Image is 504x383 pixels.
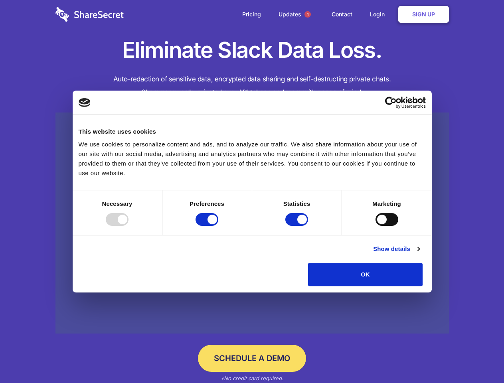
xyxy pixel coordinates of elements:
a: Usercentrics Cookiebot - opens in a new window [356,97,426,109]
h4: Auto-redaction of sensitive data, encrypted data sharing and self-destructing private chats. Shar... [55,73,449,99]
a: Show details [373,244,419,254]
a: Contact [324,2,360,27]
button: OK [308,263,423,286]
strong: Marketing [372,200,401,207]
strong: Preferences [190,200,224,207]
strong: Necessary [102,200,132,207]
a: Login [362,2,397,27]
em: *No credit card required. [221,375,283,381]
a: Sign Up [398,6,449,23]
a: Pricing [234,2,269,27]
h1: Eliminate Slack Data Loss. [55,36,449,65]
img: logo-wordmark-white-trans-d4663122ce5f474addd5e946df7df03e33cb6a1c49d2221995e7729f52c070b2.svg [55,7,124,22]
img: logo [79,98,91,107]
div: This website uses cookies [79,127,426,136]
div: We use cookies to personalize content and ads, and to analyze our traffic. We also share informat... [79,140,426,178]
a: Wistia video thumbnail [55,113,449,334]
strong: Statistics [283,200,310,207]
span: 1 [304,11,311,18]
a: Schedule a Demo [198,345,306,372]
